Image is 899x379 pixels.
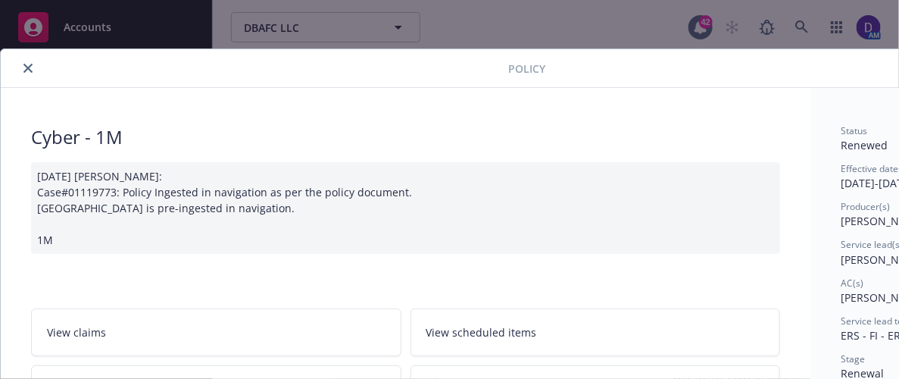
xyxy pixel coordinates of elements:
span: View scheduled items [426,324,537,340]
span: Status [841,124,867,137]
button: close [19,59,37,77]
div: [DATE] [PERSON_NAME]: Case#01119773: Policy Ingested in navigation as per the policy document. [G... [31,162,780,254]
span: AC(s) [841,277,863,290]
a: View claims [31,309,401,356]
span: Policy [508,61,545,77]
span: Producer(s) [841,200,890,213]
a: View scheduled items [410,309,781,356]
div: Cyber - 1M [31,124,780,150]
span: Stage [841,352,865,365]
span: Renewed [841,138,888,152]
span: View claims [47,324,106,340]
